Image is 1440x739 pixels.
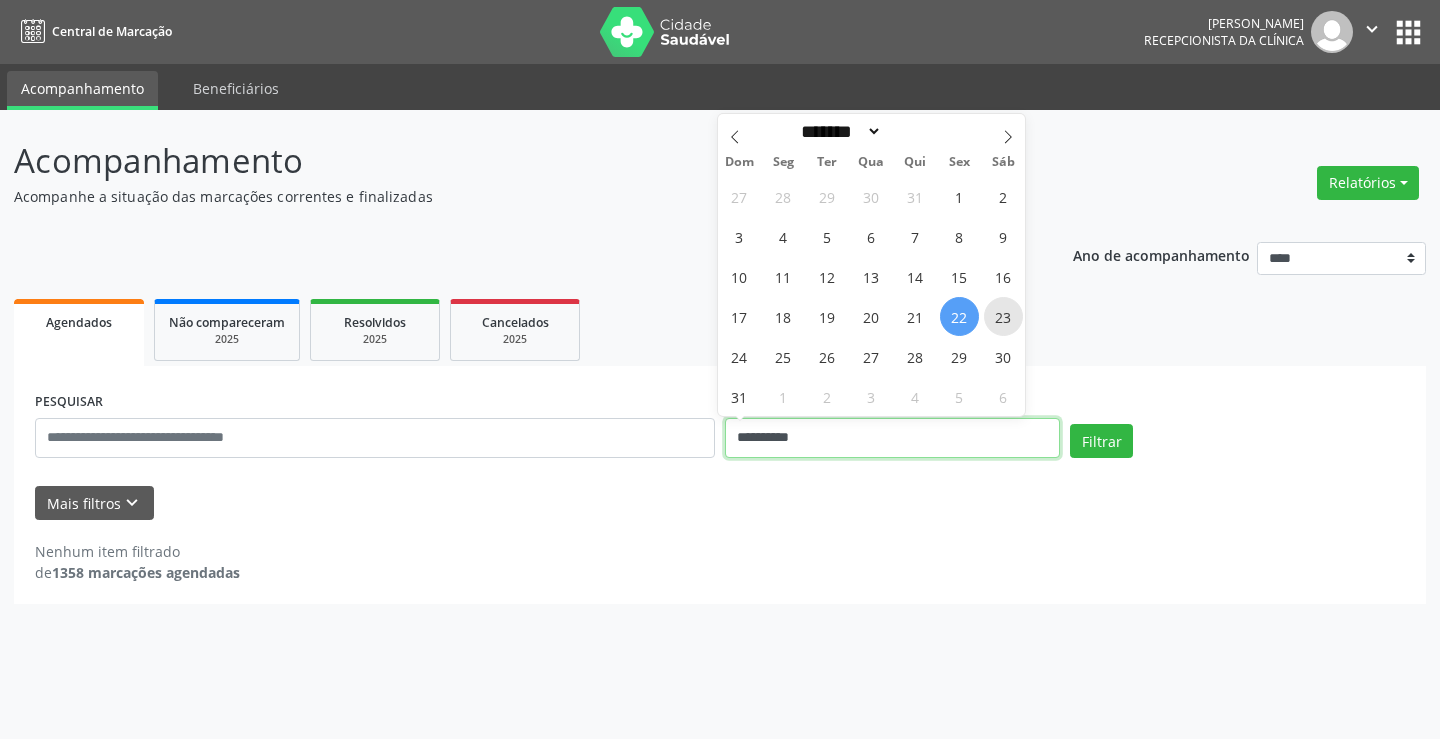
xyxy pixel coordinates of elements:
i: keyboard_arrow_down [121,492,143,514]
span: Sáb [981,156,1025,169]
button: Filtrar [1070,424,1133,458]
span: Agosto 22, 2025 [940,297,979,336]
a: Central de Marcação [14,15,172,48]
p: Acompanhe a situação das marcações correntes e finalizadas [14,186,1002,207]
span: Não compareceram [169,314,285,331]
span: Agosto 21, 2025 [896,297,935,336]
div: de [35,562,240,583]
span: Agosto 28, 2025 [896,337,935,376]
a: Beneficiários [179,71,293,106]
span: Setembro 2, 2025 [808,377,847,416]
span: Agosto 18, 2025 [764,297,803,336]
span: Julho 28, 2025 [764,177,803,216]
button: Relatórios [1317,166,1419,200]
span: Qua [849,156,893,169]
span: Agosto 30, 2025 [984,337,1023,376]
span: Agosto 6, 2025 [852,217,891,256]
img: img [1311,11,1353,53]
span: Agosto 23, 2025 [984,297,1023,336]
span: Setembro 1, 2025 [764,377,803,416]
span: Agosto 15, 2025 [940,257,979,296]
span: Agosto 26, 2025 [808,337,847,376]
span: Agosto 5, 2025 [808,217,847,256]
span: Julho 27, 2025 [720,177,759,216]
span: Recepcionista da clínica [1144,32,1304,49]
span: Setembro 4, 2025 [896,377,935,416]
span: Sex [937,156,981,169]
span: Cancelados [482,314,549,331]
div: [PERSON_NAME] [1144,15,1304,32]
span: Central de Marcação [52,23,172,40]
span: Dom [718,156,762,169]
span: Agosto 7, 2025 [896,217,935,256]
div: Nenhum item filtrado [35,541,240,562]
span: Setembro 6, 2025 [984,377,1023,416]
i:  [1361,18,1383,40]
div: 2025 [465,332,565,347]
input: Year [882,121,948,142]
select: Month [795,121,883,142]
span: Agosto 19, 2025 [808,297,847,336]
span: Agosto 27, 2025 [852,337,891,376]
span: Agosto 20, 2025 [852,297,891,336]
span: Qui [893,156,937,169]
span: Agosto 4, 2025 [764,217,803,256]
span: Agosto 17, 2025 [720,297,759,336]
p: Ano de acompanhamento [1073,242,1250,267]
span: Julho 29, 2025 [808,177,847,216]
span: Agendados [46,314,112,331]
span: Agosto 11, 2025 [764,257,803,296]
button: Mais filtroskeyboard_arrow_down [35,486,154,521]
strong: 1358 marcações agendadas [52,563,240,582]
span: Agosto 1, 2025 [940,177,979,216]
label: PESQUISAR [35,387,103,418]
span: Seg [761,156,805,169]
span: Agosto 24, 2025 [720,337,759,376]
span: Agosto 25, 2025 [764,337,803,376]
span: Setembro 3, 2025 [852,377,891,416]
span: Agosto 31, 2025 [720,377,759,416]
p: Acompanhamento [14,136,1002,186]
button:  [1353,11,1391,53]
div: 2025 [169,332,285,347]
div: 2025 [325,332,425,347]
button: apps [1391,15,1426,50]
span: Agosto 3, 2025 [720,217,759,256]
span: Agosto 2, 2025 [984,177,1023,216]
span: Agosto 8, 2025 [940,217,979,256]
span: Agosto 10, 2025 [720,257,759,296]
span: Julho 31, 2025 [896,177,935,216]
span: Resolvidos [344,314,406,331]
a: Acompanhamento [7,71,158,110]
span: Agosto 12, 2025 [808,257,847,296]
span: Julho 30, 2025 [852,177,891,216]
span: Ter [805,156,849,169]
span: Agosto 9, 2025 [984,217,1023,256]
span: Setembro 5, 2025 [940,377,979,416]
span: Agosto 14, 2025 [896,257,935,296]
span: Agosto 16, 2025 [984,257,1023,296]
span: Agosto 29, 2025 [940,337,979,376]
span: Agosto 13, 2025 [852,257,891,296]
